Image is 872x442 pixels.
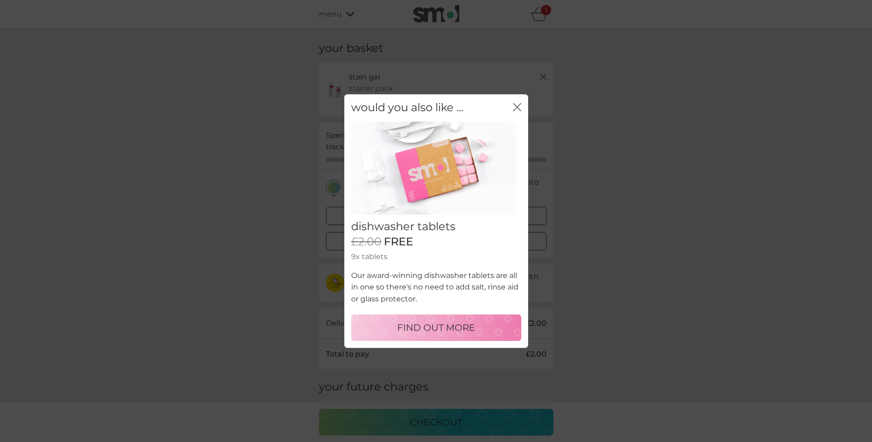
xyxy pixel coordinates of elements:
button: close [513,103,521,113]
p: FIND OUT MORE [397,320,475,335]
p: 9x tablets [351,251,521,263]
button: FIND OUT MORE [351,314,521,341]
span: FREE [384,236,413,249]
h2: would you also like ... [351,101,463,114]
h2: dishwasher tablets [351,220,521,233]
span: £2.00 [351,236,382,249]
p: Our award-winning dishwasher tablets are all in one so there's no need to add salt, rinse aid or ... [351,270,521,305]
